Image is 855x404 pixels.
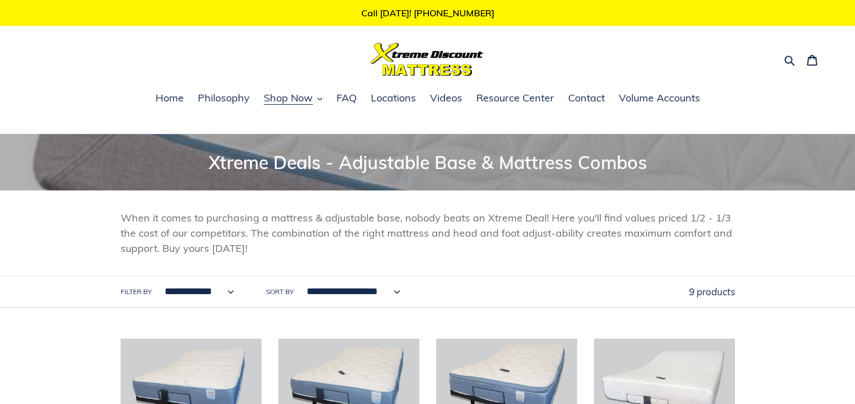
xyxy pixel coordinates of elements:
span: Contact [568,91,605,105]
label: Sort by [266,287,294,297]
span: Videos [430,91,462,105]
span: Volume Accounts [619,91,700,105]
a: FAQ [331,90,362,107]
a: Locations [365,90,422,107]
button: Shop Now [258,90,328,107]
span: Locations [371,91,416,105]
span: Philosophy [198,91,250,105]
a: Videos [424,90,468,107]
label: Filter by [121,287,152,297]
a: Home [150,90,189,107]
span: Resource Center [476,91,554,105]
a: Volume Accounts [613,90,706,107]
span: Shop Now [264,91,313,105]
span: Home [156,91,184,105]
a: Philosophy [192,90,255,107]
span: 9 products [689,286,735,298]
img: Xtreme Discount Mattress [371,43,484,76]
a: Contact [562,90,610,107]
p: When it comes to purchasing a mattress & adjustable base, nobody beats an Xtreme Deal! Here you'l... [121,210,735,256]
span: FAQ [336,91,357,105]
span: Xtreme Deals - Adjustable Base & Mattress Combos [209,151,647,174]
a: Resource Center [471,90,560,107]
